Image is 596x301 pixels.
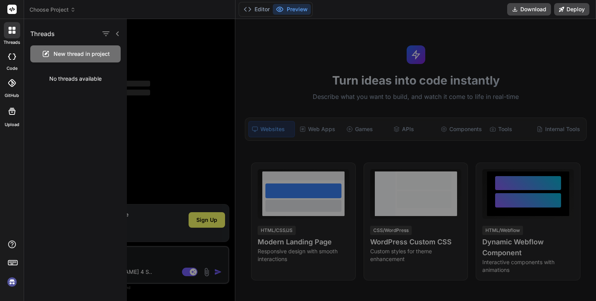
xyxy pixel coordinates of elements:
[5,121,19,128] label: Upload
[54,50,110,58] span: New thread in project
[30,29,55,38] h1: Threads
[5,275,19,289] img: signin
[241,4,273,15] button: Editor
[554,3,589,16] button: Deploy
[273,4,311,15] button: Preview
[24,69,127,89] div: No threads available
[29,6,76,14] span: Choose Project
[3,39,20,46] label: threads
[507,3,551,16] button: Download
[5,92,19,99] label: GitHub
[7,65,17,72] label: code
